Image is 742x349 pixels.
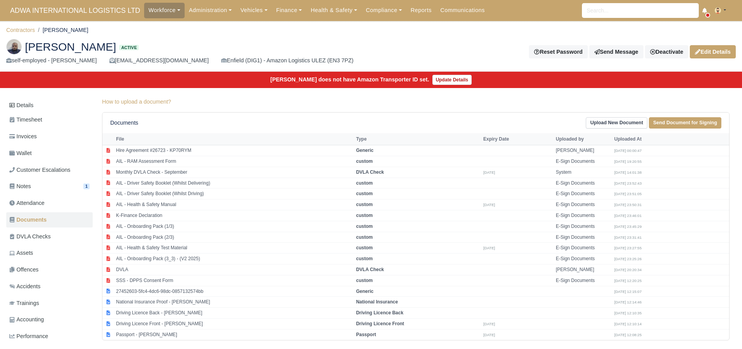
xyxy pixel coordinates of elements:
[114,199,354,210] td: AIL - Health & Safety Manual
[114,221,354,232] td: AIL - Onboarding Pack (1/3)
[144,3,185,18] a: Workforce
[6,312,93,327] a: Accounting
[589,45,643,58] a: Send Message
[554,189,612,199] td: E-Sign Documents
[356,191,373,196] strong: custom
[0,33,742,72] div: Jordan Peart
[114,189,354,199] td: AIL - Driver Safety Booklet (Whilst Driving)
[356,224,373,229] strong: custom
[9,132,37,141] span: Invoices
[554,133,612,145] th: Uploaded by
[649,117,721,129] a: Send Document for Signing
[114,254,354,264] td: AIL - Onboarding Pack (3_3) - (V2 2025)
[614,213,642,218] small: [DATE] 23:46:01
[356,180,373,186] strong: custom
[554,199,612,210] td: E-Sign Documents
[6,179,93,194] a: Notes 1
[6,112,93,127] a: Timesheet
[356,278,373,283] strong: custom
[114,286,354,297] td: 27452603-5fc4-4dc6-98dc-0857132574bb
[554,221,612,232] td: E-Sign Documents
[614,203,642,207] small: [DATE] 23:50:31
[614,192,642,196] small: [DATE] 23:51:05
[6,245,93,261] a: Assets
[9,332,48,341] span: Performance
[356,332,376,337] strong: Passport
[406,3,436,18] a: Reports
[272,3,307,18] a: Finance
[9,149,32,158] span: Wallet
[114,275,354,286] td: SSS - DPPS Consent Form
[9,315,44,324] span: Accounting
[614,235,642,240] small: [DATE] 23:31:41
[645,45,688,58] a: Deactivate
[9,215,47,224] span: Documents
[356,310,403,316] strong: Driving Licence Back
[6,212,93,227] a: Documents
[483,203,495,207] small: [DATE]
[114,297,354,308] td: National Insurance Proof - [PERSON_NAME]
[9,232,51,241] span: DVLA Checks
[9,249,33,257] span: Assets
[356,202,373,207] strong: custom
[612,133,671,145] th: Uploaded At
[432,75,472,85] a: Update Details
[614,333,642,337] small: [DATE] 12:08:25
[554,167,612,178] td: System
[554,254,612,264] td: E-Sign Documents
[9,265,39,274] span: Offences
[356,213,373,218] strong: custom
[614,289,642,294] small: [DATE] 12:15:07
[483,322,495,326] small: [DATE]
[9,199,44,208] span: Attendance
[690,45,736,58] a: Edit Details
[119,45,139,51] span: Active
[114,167,354,178] td: Monthly DVLA Check - September
[110,120,138,126] h6: Documents
[6,129,93,144] a: Invoices
[356,289,374,294] strong: Generic
[554,178,612,189] td: E-Sign Documents
[221,56,353,65] div: Enfield (DIG1) - Amazon Logistics ULEZ (EN3 7PZ)
[6,3,144,18] a: ADWA INTERNATIONAL LOGISTICS LTD
[114,308,354,319] td: Driving Licence Back - [PERSON_NAME]
[6,329,93,344] a: Performance
[554,145,612,156] td: [PERSON_NAME]
[483,333,495,337] small: [DATE]
[703,312,742,349] iframe: Chat Widget
[483,170,495,174] small: [DATE]
[614,224,642,229] small: [DATE] 23:45:29
[114,318,354,329] td: Driving Licence Front - [PERSON_NAME]
[554,264,612,275] td: [PERSON_NAME]
[436,3,489,18] a: Communications
[114,243,354,254] td: AIL - Health & Safety Test Material
[356,159,373,164] strong: custom
[102,99,171,105] a: How to upload a document?
[9,115,42,124] span: Timesheet
[586,117,647,129] a: Upload New Document
[554,275,612,286] td: E-Sign Documents
[6,162,93,178] a: Customer Escalations
[114,232,354,243] td: AIL - Onboarding Pack (2/3)
[114,210,354,221] td: K-Finance Declaration
[356,299,398,305] strong: National Insurance
[6,146,93,161] a: Wallet
[614,159,642,164] small: [DATE] 19:20:55
[529,45,587,58] button: Reset Password
[614,257,642,261] small: [DATE] 23:25:26
[483,246,495,250] small: [DATE]
[356,256,373,261] strong: custom
[356,148,374,153] strong: Generic
[554,156,612,167] td: E-Sign Documents
[614,311,642,315] small: [DATE] 12:10:35
[236,3,272,18] a: Vehicles
[9,166,70,174] span: Customer Escalations
[6,229,93,244] a: DVLA Checks
[83,183,90,189] span: 1
[6,27,35,33] a: Contractors
[114,178,354,189] td: AIL - Driver Safety Booklet (Whilst Delivering)
[6,56,97,65] div: self-employed - [PERSON_NAME]
[614,268,642,272] small: [DATE] 20:20:34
